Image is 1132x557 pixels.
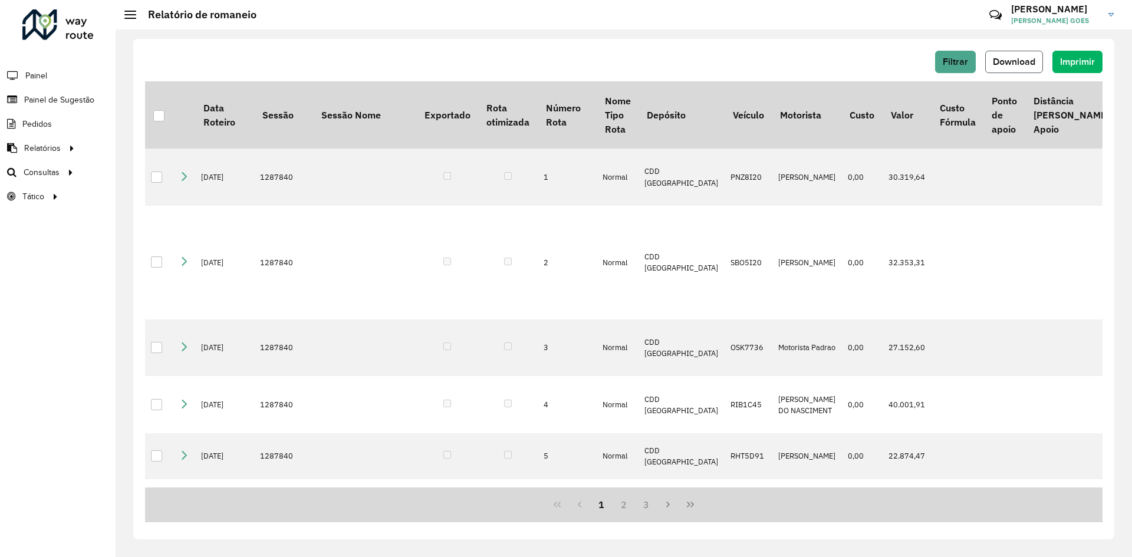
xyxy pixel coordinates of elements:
[590,493,613,516] button: 1
[639,319,725,377] td: CDD [GEOGRAPHIC_DATA]
[657,493,680,516] button: Next Page
[772,376,842,433] td: [PERSON_NAME] DO NASCIMENT
[679,493,702,516] button: Last Page
[195,319,254,377] td: [DATE]
[635,493,657,516] button: 3
[883,319,932,377] td: 27.152,60
[842,149,883,206] td: 0,00
[195,81,254,149] th: Data Roteiro
[195,206,254,319] td: [DATE]
[597,319,639,377] td: Normal
[24,142,61,154] span: Relatórios
[25,70,47,82] span: Painel
[254,376,313,433] td: 1287840
[725,81,772,149] th: Veículo
[538,376,597,433] td: 4
[639,376,725,433] td: CDD [GEOGRAPHIC_DATA]
[935,51,976,73] button: Filtrar
[538,433,597,479] td: 5
[842,376,883,433] td: 0,00
[254,433,313,479] td: 1287840
[22,118,52,130] span: Pedidos
[538,206,597,319] td: 2
[883,81,932,149] th: Valor
[772,81,842,149] th: Motorista
[416,81,478,149] th: Exportado
[254,149,313,206] td: 1287840
[772,433,842,479] td: [PERSON_NAME]
[842,206,883,319] td: 0,00
[983,81,1025,149] th: Ponto de apoio
[983,2,1008,28] a: Contato Rápido
[1011,4,1100,15] h3: [PERSON_NAME]
[639,433,725,479] td: CDD [GEOGRAPHIC_DATA]
[538,81,597,149] th: Número Rota
[1060,57,1095,67] span: Imprimir
[883,376,932,433] td: 40.001,91
[725,319,772,377] td: OSK7736
[842,319,883,377] td: 0,00
[883,433,932,479] td: 22.874,47
[22,190,44,203] span: Tático
[254,319,313,377] td: 1287840
[883,206,932,319] td: 32.353,31
[1025,81,1117,149] th: Distância [PERSON_NAME] Apoio
[613,493,635,516] button: 2
[943,57,968,67] span: Filtrar
[725,206,772,319] td: SBO5I20
[725,433,772,479] td: RHT5D91
[1011,15,1100,26] span: [PERSON_NAME] GOES
[842,433,883,479] td: 0,00
[772,319,842,377] td: Motorista Padrao
[254,81,313,149] th: Sessão
[597,376,639,433] td: Normal
[772,149,842,206] td: [PERSON_NAME]
[478,81,537,149] th: Rota otimizada
[24,94,94,106] span: Painel de Sugestão
[639,206,725,319] td: CDD [GEOGRAPHIC_DATA]
[313,81,416,149] th: Sessão Nome
[985,51,1043,73] button: Download
[725,376,772,433] td: RIB1C45
[195,149,254,206] td: [DATE]
[195,376,254,433] td: [DATE]
[993,57,1035,67] span: Download
[24,166,60,179] span: Consultas
[195,433,254,479] td: [DATE]
[597,81,639,149] th: Nome Tipo Rota
[136,8,256,21] h2: Relatório de romaneio
[597,433,639,479] td: Normal
[254,206,313,319] td: 1287840
[725,149,772,206] td: PNZ8I20
[538,319,597,377] td: 3
[597,206,639,319] td: Normal
[597,149,639,206] td: Normal
[883,149,932,206] td: 30.319,64
[842,81,883,149] th: Custo
[772,206,842,319] td: [PERSON_NAME]
[639,81,725,149] th: Depósito
[538,149,597,206] td: 1
[639,149,725,206] td: CDD [GEOGRAPHIC_DATA]
[1052,51,1103,73] button: Imprimir
[932,81,983,149] th: Custo Fórmula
